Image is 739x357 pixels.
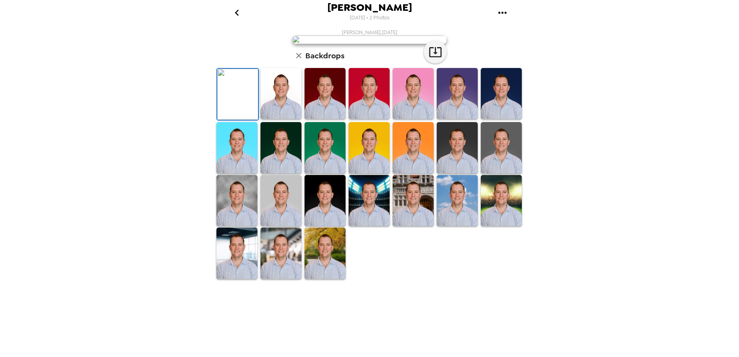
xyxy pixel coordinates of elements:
[217,69,258,120] img: Original
[342,29,397,36] span: [PERSON_NAME] , [DATE]
[327,2,412,13] span: [PERSON_NAME]
[292,36,447,44] img: user
[350,13,390,23] span: [DATE] • 2 Photos
[305,49,344,62] h6: Backdrops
